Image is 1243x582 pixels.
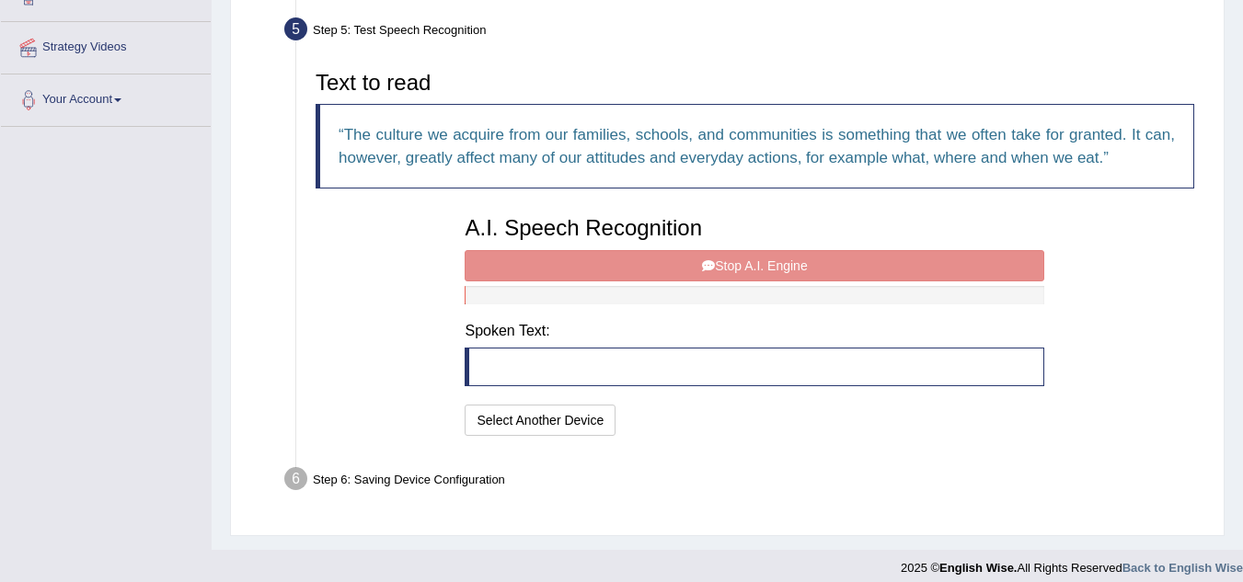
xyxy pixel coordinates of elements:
a: Strategy Videos [1,22,211,68]
q: The culture we acquire from our families, schools, and communities is something that we often tak... [339,126,1175,166]
h3: A.I. Speech Recognition [465,216,1044,240]
div: 2025 © All Rights Reserved [901,550,1243,576]
strong: English Wise. [939,561,1017,575]
h4: Spoken Text: [465,323,1044,339]
div: Step 6: Saving Device Configuration [276,462,1215,502]
a: Back to English Wise [1122,561,1243,575]
a: Your Account [1,74,211,120]
div: Step 5: Test Speech Recognition [276,12,1215,52]
button: Select Another Device [465,405,616,436]
h3: Text to read [316,71,1194,95]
